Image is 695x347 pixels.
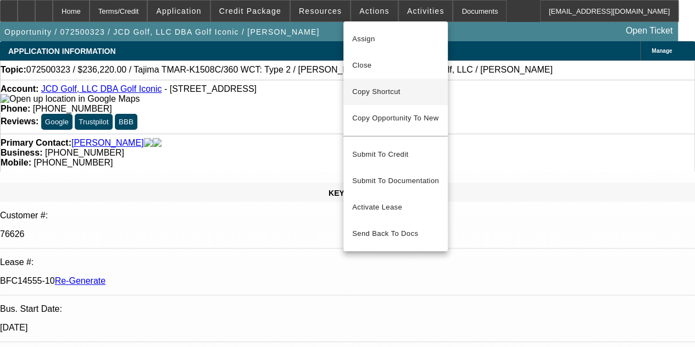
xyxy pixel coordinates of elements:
[352,114,438,122] span: Copy Opportunity To New
[352,227,439,240] span: Send Back To Docs
[352,148,439,161] span: Submit To Credit
[352,59,439,72] span: Close
[352,85,439,98] span: Copy Shortcut
[352,32,439,46] span: Assign
[352,201,439,214] span: Activate Lease
[352,174,439,188] span: Submit To Documentation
